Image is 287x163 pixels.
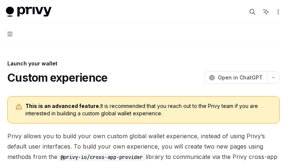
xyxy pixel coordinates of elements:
[25,102,272,117] span: It is recommended that you reach out to the Privy team if you are interested in building a custom...
[7,71,107,84] h1: Custom experience
[204,71,267,84] button: Open in ChatGPT
[7,60,280,67] div: Launch your wallet
[218,74,263,81] span: Open in ChatGPT
[25,103,100,109] b: This is an advanced feature.
[15,103,22,111] svg: Warning
[6,7,52,17] img: light logo
[274,7,281,17] button: More actions
[57,153,146,161] code: @privy-io/cross-app-provider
